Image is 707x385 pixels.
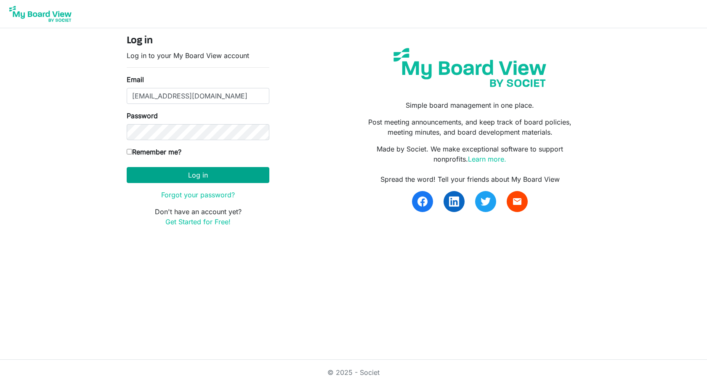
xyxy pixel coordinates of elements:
label: Remember me? [127,147,181,157]
label: Password [127,111,158,121]
h4: Log in [127,35,269,47]
a: © 2025 - Societ [327,368,380,377]
a: Forgot your password? [161,191,235,199]
input: Remember me? [127,149,132,154]
span: email [512,196,522,207]
img: my-board-view-societ.svg [387,42,553,93]
p: Post meeting announcements, and keep track of board policies, meeting minutes, and board developm... [360,117,580,137]
p: Made by Societ. We make exceptional software to support nonprofits. [360,144,580,164]
img: twitter.svg [481,196,491,207]
p: Simple board management in one place. [360,100,580,110]
label: Email [127,74,144,85]
a: email [507,191,528,212]
a: Learn more. [468,155,506,163]
a: Get Started for Free! [165,218,231,226]
p: Don't have an account yet? [127,207,269,227]
button: Log in [127,167,269,183]
div: Spread the word! Tell your friends about My Board View [360,174,580,184]
img: facebook.svg [417,196,428,207]
img: My Board View Logo [7,3,74,24]
img: linkedin.svg [449,196,459,207]
p: Log in to your My Board View account [127,50,269,61]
